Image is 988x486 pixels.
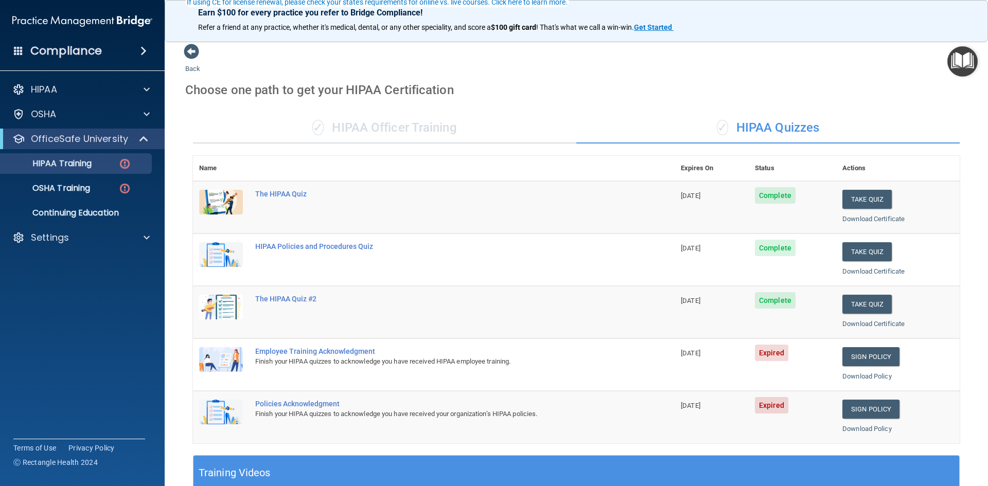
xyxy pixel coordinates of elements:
p: Continuing Education [7,208,147,218]
a: Settings [12,231,150,244]
strong: Get Started [634,23,672,31]
h4: Compliance [30,44,102,58]
th: Status [749,156,836,181]
img: danger-circle.6113f641.png [118,182,131,195]
div: HIPAA Officer Training [193,113,576,143]
a: Download Policy [842,425,892,433]
div: Finish your HIPAA quizzes to acknowledge you have received your organization’s HIPAA policies. [255,408,623,420]
p: Settings [31,231,69,244]
h5: Training Videos [199,464,271,482]
div: Choose one path to get your HIPAA Certification [185,75,967,105]
span: Complete [755,187,796,204]
a: Download Policy [842,372,892,380]
a: OSHA [12,108,150,120]
p: OSHA Training [7,183,90,193]
th: Name [193,156,249,181]
p: HIPAA [31,83,57,96]
a: Get Started [634,23,674,31]
span: Complete [755,292,796,309]
img: PMB logo [12,11,152,31]
button: Take Quiz [842,295,892,314]
div: HIPAA Policies and Procedures Quiz [255,242,623,250]
a: Privacy Policy [68,443,115,453]
a: Sign Policy [842,400,899,419]
div: The HIPAA Quiz #2 [255,295,623,303]
span: Expired [755,345,788,361]
th: Actions [836,156,960,181]
p: OfficeSafe University [31,133,128,145]
th: Expires On [675,156,749,181]
div: HIPAA Quizzes [576,113,960,143]
img: danger-circle.6113f641.png [118,157,131,170]
button: Take Quiz [842,242,892,261]
span: [DATE] [681,297,700,304]
a: Download Certificate [842,320,905,328]
span: [DATE] [681,349,700,357]
a: Back [185,52,200,73]
div: Employee Training Acknowledgment [255,347,623,355]
span: Refer a friend at any practice, whether it's medical, dental, or any other speciality, and score a [198,23,491,31]
span: ✓ [717,120,728,135]
a: Download Certificate [842,215,905,223]
button: Take Quiz [842,190,892,209]
span: Complete [755,240,796,256]
span: [DATE] [681,192,700,200]
span: Expired [755,397,788,413]
span: [DATE] [681,402,700,409]
p: Earn $100 for every practice you refer to Bridge Compliance! [198,8,955,17]
span: ! That's what we call a win-win. [536,23,634,31]
div: The HIPAA Quiz [255,190,623,198]
span: Ⓒ Rectangle Health 2024 [13,457,98,467]
p: OSHA [31,108,57,120]
a: OfficeSafe University [12,133,149,145]
div: Policies Acknowledgment [255,400,623,408]
a: Sign Policy [842,347,899,366]
span: [DATE] [681,244,700,252]
p: HIPAA Training [7,158,92,169]
span: ✓ [312,120,324,135]
strong: $100 gift card [491,23,536,31]
button: Open Resource Center [947,46,978,77]
a: Terms of Use [13,443,56,453]
a: Download Certificate [842,267,905,275]
div: Finish your HIPAA quizzes to acknowledge you have received HIPAA employee training. [255,355,623,368]
a: HIPAA [12,83,150,96]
